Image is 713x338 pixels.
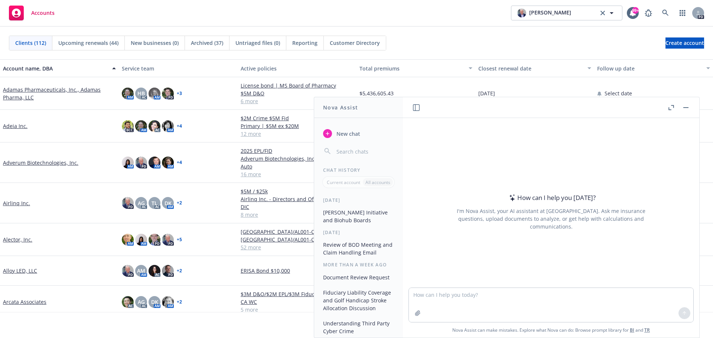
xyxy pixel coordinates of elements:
[177,300,182,304] a: + 2
[478,89,495,97] span: [DATE]
[177,91,182,96] a: + 3
[149,234,160,246] img: photo
[475,59,594,77] button: Closest renewal date
[320,286,397,314] button: Fiduciary Liability Coverage and Golf Handicap Stroke Allocation Discussion
[632,7,639,14] div: 99+
[241,122,354,130] a: Primary | $5M ex $20M
[641,6,656,20] a: Report a Bug
[241,187,354,195] a: $5M / $25k
[644,327,650,333] a: TR
[135,120,147,132] img: photo
[3,236,32,243] a: Alector, Inc.
[165,199,172,207] span: DK
[177,269,182,273] a: + 2
[149,265,160,277] img: photo
[177,201,182,205] a: + 2
[162,265,174,277] img: photo
[191,39,223,47] span: Archived (37)
[149,88,160,99] img: photo
[122,296,134,308] img: photo
[241,147,354,155] a: 2025 EPL/FID
[241,228,354,236] a: [GEOGRAPHIC_DATA]/AL001-CS-302
[177,237,182,242] a: + 5
[119,59,238,77] button: Service team
[3,267,37,275] a: Alloy LED, LLC
[241,155,354,170] a: Adverum Biotechnologies, Inc. - Commercial Auto
[238,59,356,77] button: Active policies
[241,236,354,243] a: [GEOGRAPHIC_DATA]/AL001-CS-302
[320,317,397,337] button: Understanding Third Party Cyber Crime
[594,59,713,77] button: Follow up date
[359,65,464,72] div: Total premiums
[122,234,134,246] img: photo
[122,120,134,132] img: photo
[162,296,174,308] img: photo
[365,179,390,186] p: All accounts
[15,39,46,47] span: Clients (112)
[241,65,354,72] div: Active policies
[241,267,354,275] a: ERISA Bond $10,000
[162,88,174,99] img: photo
[149,120,160,132] img: photo
[3,159,78,167] a: Adverum Biotechnologies, Inc.
[335,130,360,138] span: New chat
[665,37,704,49] a: Create account
[320,239,397,259] button: Review of BOD Meeting and Claim Handling Email
[507,193,596,203] div: How can I help you [DATE]?
[630,327,634,333] a: BI
[58,39,118,47] span: Upcoming renewals (44)
[3,65,108,72] div: Account name, DBA
[314,262,403,268] div: More than a week ago
[241,82,354,89] a: License bond | MS Board of Pharmacy
[3,298,46,306] a: Arcata Associates
[138,298,145,306] span: AG
[241,211,354,219] a: 8 more
[135,234,147,246] img: photo
[137,267,145,275] span: AM
[3,86,116,101] a: Adamas Pharmaceuticals, Inc., Adamas Pharma, LLC
[665,36,704,50] span: Create account
[122,88,134,99] img: photo
[241,89,354,97] a: $5M D&O
[131,39,179,47] span: New businesses (0)
[241,243,354,251] a: 52 more
[406,322,696,338] span: Nova Assist can make mistakes. Explore what Nova can do: Browse prompt library for and
[241,97,354,105] a: 6 more
[320,206,397,226] button: [PERSON_NAME] Initiative and Biohub Boards
[314,197,403,203] div: [DATE]
[241,306,354,314] a: 5 more
[241,130,354,138] a: 12 more
[3,199,30,207] a: Airlinq Inc.
[177,124,182,128] a: + 4
[6,3,58,23] a: Accounts
[241,114,354,122] a: $2M Crime $5M Fid
[327,179,360,186] p: Current account
[241,290,354,298] a: $3M D&O/$2M EPL/$3M Fiduciary
[511,6,622,20] button: photo[PERSON_NAME]clear selection
[598,9,607,17] a: clear selection
[241,170,354,178] a: 16 more
[177,160,182,165] a: + 4
[478,65,583,72] div: Closest renewal date
[359,89,394,97] span: $5,436,605.43
[314,167,403,173] div: Chat History
[122,265,134,277] img: photo
[658,6,673,20] a: Search
[149,157,160,168] img: photo
[162,120,174,132] img: photo
[597,65,702,72] div: Follow up date
[335,146,394,157] input: Search chats
[605,89,632,97] span: Select date
[122,157,134,168] img: photo
[137,89,145,97] span: HB
[135,157,147,168] img: photo
[122,197,134,209] img: photo
[323,104,358,111] h1: Nova Assist
[529,9,571,17] span: [PERSON_NAME]
[152,199,157,207] span: TL
[235,39,280,47] span: Untriaged files (0)
[3,122,27,130] a: Adeia Inc.
[447,207,655,230] div: I'm Nova Assist, your AI assistant at [GEOGRAPHIC_DATA]. Ask me insurance questions, upload docum...
[292,39,318,47] span: Reporting
[241,298,354,306] a: CA WC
